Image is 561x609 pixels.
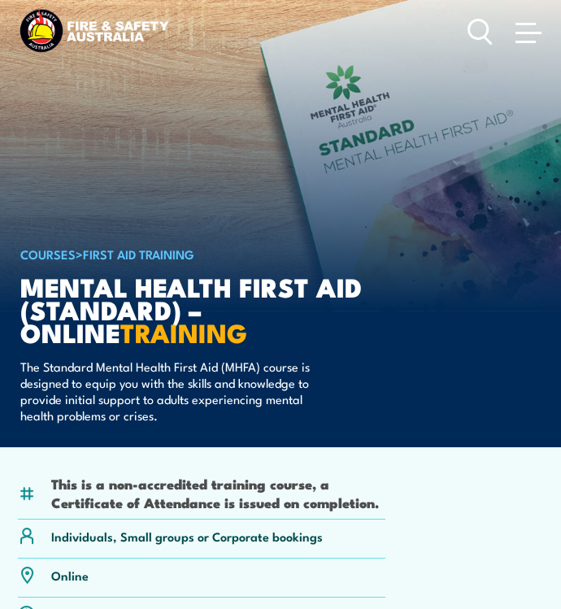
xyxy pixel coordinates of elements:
p: Online [51,567,89,583]
strong: TRAINING [120,311,247,352]
p: Individuals, Small groups or Corporate bookings [51,528,323,544]
a: COURSES [20,245,76,263]
p: The Standard Mental Health First Aid (MHFA) course is designed to equip you with the skills and k... [20,359,317,424]
h1: Mental Health First Aid (Standard) – Online [20,275,422,343]
h6: > [20,244,422,263]
a: First Aid Training [83,245,194,263]
li: This is a non-accredited training course, a Certificate of Attendance is issued on completion. [51,474,385,512]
